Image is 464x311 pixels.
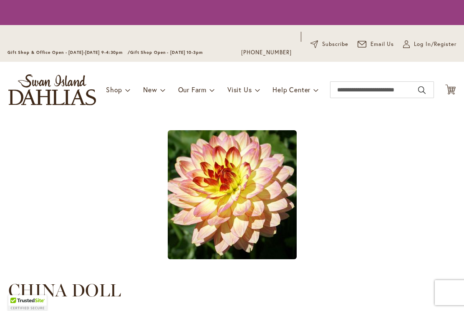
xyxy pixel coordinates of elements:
a: Subscribe [310,40,348,48]
a: [PHONE_NUMBER] [241,48,292,57]
iframe: Launch Accessibility Center [6,281,30,305]
a: store logo [8,74,96,105]
span: Help Center [272,85,310,94]
button: Search [418,83,426,97]
span: Shop [106,85,122,94]
span: Visit Us [227,85,252,94]
span: Email Us [371,40,394,48]
span: Log In/Register [414,40,456,48]
span: Our Farm [178,85,207,94]
span: Gift Shop Open - [DATE] 10-3pm [130,50,203,55]
span: Gift Shop & Office Open - [DATE]-[DATE] 9-4:30pm / [8,50,130,55]
img: main product photo [168,130,297,259]
span: CHINA DOLL [8,280,121,301]
a: Log In/Register [403,40,456,48]
span: New [143,85,157,94]
a: Email Us [358,40,394,48]
span: Subscribe [322,40,348,48]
